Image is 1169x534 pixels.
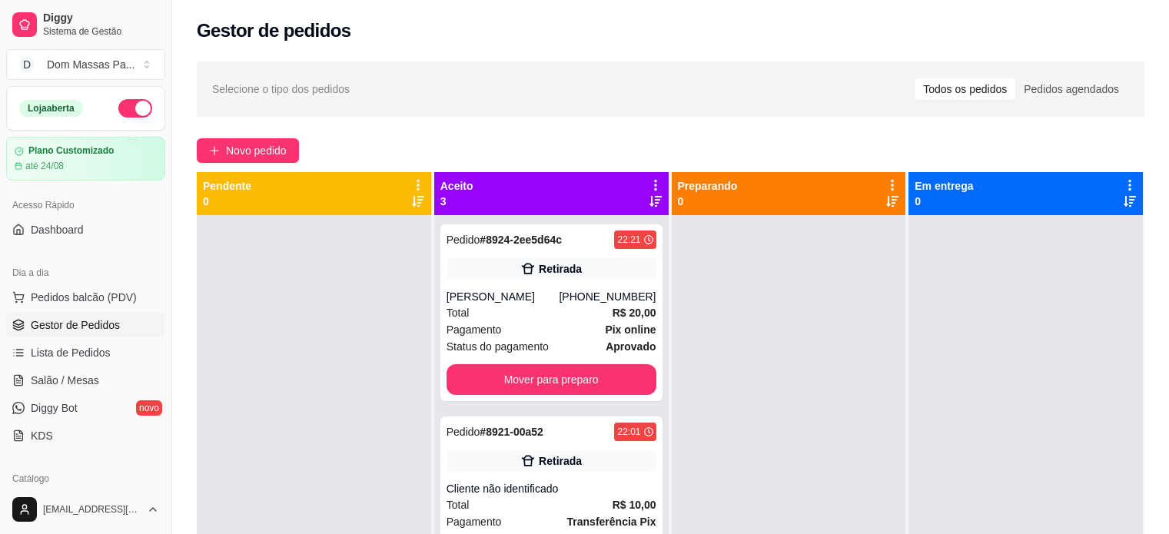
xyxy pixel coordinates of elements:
strong: # 8924-2ee5d64c [480,234,562,246]
div: Retirada [539,453,582,469]
button: [EMAIL_ADDRESS][DOMAIN_NAME] [6,491,165,528]
button: Pedidos balcão (PDV) [6,285,165,310]
div: [PHONE_NUMBER] [559,289,656,304]
span: Selecione o tipo dos pedidos [212,81,350,98]
strong: Transferência Pix [567,516,656,528]
a: KDS [6,423,165,448]
strong: R$ 20,00 [613,307,656,319]
a: Lista de Pedidos [6,340,165,365]
span: Total [447,496,470,513]
p: Aceito [440,178,473,194]
span: Diggy [43,12,159,25]
p: Pendente [203,178,251,194]
p: 0 [203,194,251,209]
a: Dashboard [6,217,165,242]
p: 3 [440,194,473,209]
div: Pedidos agendados [1015,78,1127,100]
div: 22:21 [617,234,640,246]
a: Diggy Botnovo [6,396,165,420]
p: Preparando [678,178,738,194]
p: 0 [915,194,973,209]
span: Total [447,304,470,321]
button: Alterar Status [118,99,152,118]
span: Dashboard [31,222,84,237]
div: Retirada [539,261,582,277]
span: KDS [31,428,53,443]
span: D [19,57,35,72]
span: Lista de Pedidos [31,345,111,360]
strong: # 8921-00a52 [480,426,543,438]
span: Gestor de Pedidos [31,317,120,333]
div: Todos os pedidos [915,78,1015,100]
a: Gestor de Pedidos [6,313,165,337]
h2: Gestor de pedidos [197,18,351,43]
strong: Pix online [605,323,656,336]
span: Pedido [447,426,480,438]
strong: aprovado [606,340,656,353]
span: Diggy Bot [31,400,78,416]
span: Pagamento [447,513,502,530]
div: Dom Massas Pa ... [47,57,135,72]
div: Dia a dia [6,260,165,285]
span: plus [209,145,220,156]
span: [EMAIL_ADDRESS][DOMAIN_NAME] [43,503,141,516]
p: Em entrega [915,178,973,194]
span: Novo pedido [226,142,287,159]
div: Acesso Rápido [6,193,165,217]
div: Catálogo [6,466,165,491]
div: Loja aberta [19,100,83,117]
div: 22:01 [617,426,640,438]
article: Plano Customizado [28,145,114,157]
strong: R$ 10,00 [613,499,656,511]
button: Novo pedido [197,138,299,163]
button: Mover para preparo [447,364,656,395]
span: Pagamento [447,321,502,338]
span: Status do pagamento [447,338,549,355]
span: Salão / Mesas [31,373,99,388]
div: [PERSON_NAME] [447,289,560,304]
button: Select a team [6,49,165,80]
a: Plano Customizadoaté 24/08 [6,137,165,181]
a: Salão / Mesas [6,368,165,393]
a: DiggySistema de Gestão [6,6,165,43]
span: Pedidos balcão (PDV) [31,290,137,305]
div: Cliente não identificado [447,481,656,496]
span: Sistema de Gestão [43,25,159,38]
p: 0 [678,194,738,209]
span: Pedido [447,234,480,246]
article: até 24/08 [25,160,64,172]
